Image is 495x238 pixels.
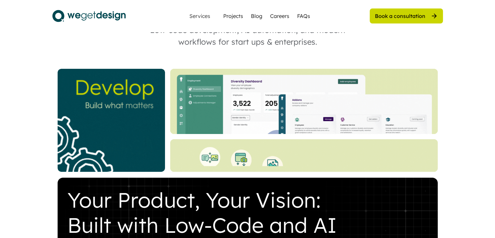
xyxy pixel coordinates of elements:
img: _Website%20Square%20V2%20%282%29.gif [58,69,165,172]
div: Your Product, Your Vision: Built with Low-Code and AI [67,187,347,238]
a: FAQs [297,12,310,20]
div: Low-code development, AI automation, and modern workflows for start ups & enterprises. [137,24,358,48]
a: Careers [270,12,289,20]
img: Bottom%20Landing%20%281%29.gif [170,139,438,172]
img: logo.svg [52,8,126,24]
a: Projects [223,12,243,20]
div: Book a consultation [375,12,425,20]
a: Blog [251,12,262,20]
div: Services [187,13,213,19]
img: Website%20Landing%20%284%29.gif [170,69,438,134]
